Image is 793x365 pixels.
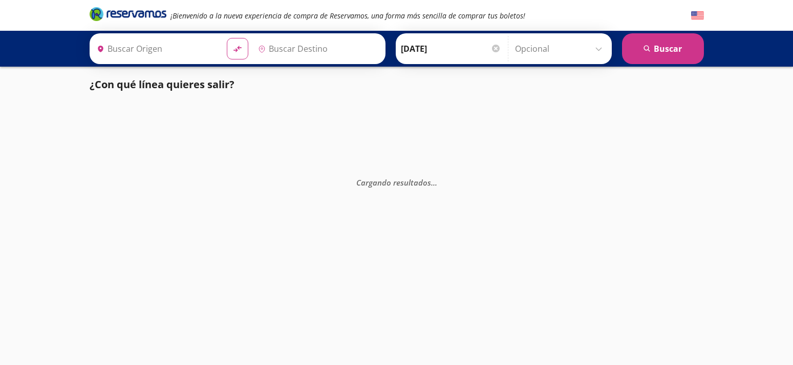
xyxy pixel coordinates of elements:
em: Cargando resultados [356,177,437,188]
span: . [435,177,437,188]
input: Buscar Origen [93,36,219,62]
p: ¿Con qué línea quieres salir? [90,77,234,92]
input: Buscar Destino [254,36,380,62]
em: ¡Bienvenido a la nueva experiencia de compra de Reservamos, una forma más sencilla de comprar tus... [170,11,525,21]
span: . [433,177,435,188]
i: Brand Logo [90,6,166,22]
input: Opcional [515,36,607,62]
input: Elegir Fecha [401,36,501,62]
a: Brand Logo [90,6,166,25]
button: Buscar [622,33,704,64]
button: English [691,9,704,22]
span: . [431,177,433,188]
